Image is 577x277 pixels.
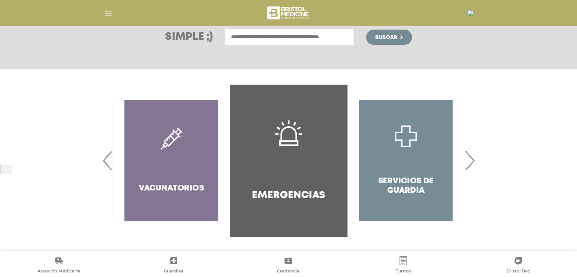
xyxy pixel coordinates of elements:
[231,256,346,275] a: Credencial
[277,268,300,275] span: Credencial
[101,140,115,181] span: Previous
[2,256,116,275] a: Atención Médica Ya
[104,8,113,18] img: Cober_menu-lines-white.svg
[230,85,347,236] a: Emergencias
[462,140,477,181] span: Next
[38,268,80,275] span: Atención Médica Ya
[164,268,183,275] span: Guardias
[506,268,530,275] span: Bristol Doc
[461,256,575,275] a: Bristol Doc
[252,190,325,201] h4: Emergencias
[346,256,461,275] a: Turnos
[266,4,311,22] img: bristol-medicine-blanco.png
[467,10,473,16] img: 37196
[396,268,411,275] span: Turnos
[116,256,231,275] a: Guardias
